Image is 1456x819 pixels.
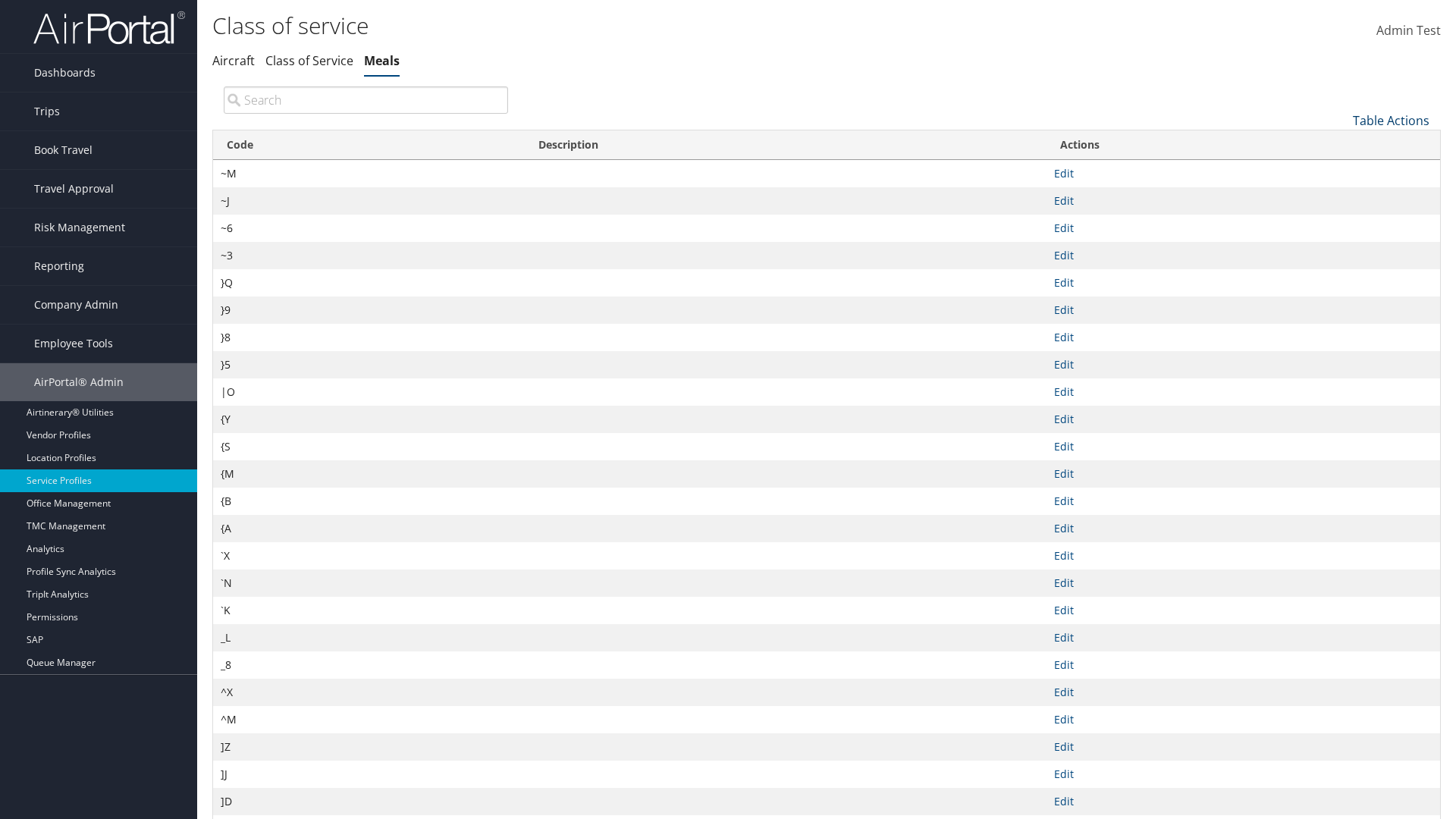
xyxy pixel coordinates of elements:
a: Edit [1054,548,1074,563]
td: ^X [213,679,525,706]
td: }8 [213,324,525,351]
a: Edit [1054,494,1074,508]
a: Edit [1054,303,1074,317]
td: {B [213,488,525,515]
a: Edit [1054,739,1074,754]
span: Reporting [34,247,84,285]
a: Edit [1054,275,1074,290]
span: Dashboards [34,54,96,92]
td: ~M [213,160,525,187]
td: }9 [213,297,525,324]
td: ]Z [213,733,525,761]
a: Edit [1054,576,1074,590]
td: ~3 [213,242,525,269]
td: }5 [213,351,525,378]
td: `X [213,542,525,570]
span: Book Travel [34,131,93,169]
a: Edit [1054,357,1074,372]
th: Description: activate to sort column ascending [525,130,1047,160]
a: Edit [1054,384,1074,399]
a: Edit [1054,794,1074,808]
a: Edit [1054,603,1074,617]
td: |O [213,378,525,406]
td: ~6 [213,215,525,242]
a: Edit [1054,330,1074,344]
a: Aircraft [212,52,255,69]
td: _L [213,624,525,651]
td: ^M [213,706,525,733]
a: Edit [1054,712,1074,726]
span: AirPortal® Admin [34,363,124,401]
a: Edit [1054,166,1074,180]
td: {S [213,433,525,460]
a: Meals [364,52,400,69]
td: {A [213,515,525,542]
span: Employee Tools [34,325,113,362]
td: _8 [213,651,525,679]
td: ]J [213,761,525,788]
span: Risk Management [34,209,125,246]
a: Edit [1054,412,1074,426]
a: Edit [1054,521,1074,535]
a: Edit [1054,193,1074,208]
th: Actions [1046,130,1440,160]
td: `N [213,570,525,597]
td: `K [213,597,525,624]
td: }Q [213,269,525,297]
a: Table Actions [1353,112,1429,129]
a: Edit [1054,466,1074,481]
td: {M [213,460,525,488]
a: Edit [1054,248,1074,262]
a: Edit [1054,657,1074,672]
h1: Class of service [212,10,1031,42]
img: airportal-logo.png [33,10,185,45]
td: ~J [213,187,525,215]
th: Code: activate to sort column ascending [213,130,525,160]
input: Search [224,86,508,114]
span: Company Admin [34,286,118,324]
td: {Y [213,406,525,433]
a: Admin Test [1376,8,1441,55]
span: Trips [34,93,60,130]
a: Edit [1054,630,1074,645]
a: Class of Service [265,52,353,69]
a: Edit [1054,221,1074,235]
a: Edit [1054,685,1074,699]
span: Admin Test [1376,22,1441,39]
a: Edit [1054,439,1074,453]
a: Edit [1054,767,1074,781]
td: ]D [213,788,525,815]
span: Travel Approval [34,170,114,208]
